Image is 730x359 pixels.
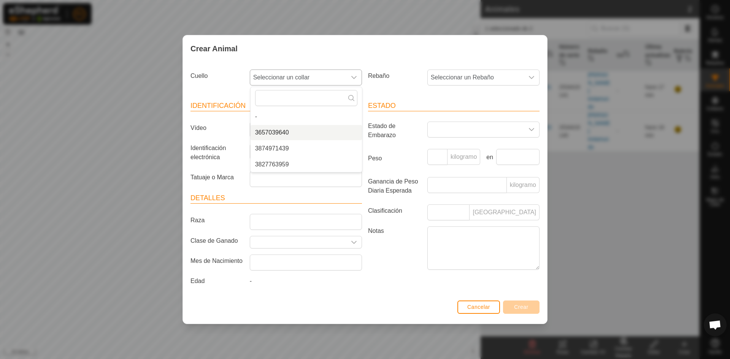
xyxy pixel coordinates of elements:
[190,217,205,223] font: Raza
[524,70,539,85] div: disparador desplegable
[368,207,402,214] font: Clasificación
[451,153,477,160] font: kilogramo
[368,178,418,194] font: Ganancia de Peso Diaria Esperada
[250,278,252,284] font: -
[346,236,362,248] div: disparador desplegable
[190,194,225,202] font: Detalles
[190,258,243,264] font: Mes de Nacimiento
[467,304,490,310] font: Cancelar
[431,74,494,81] font: Seleccionar un Rebaño
[251,109,362,172] ul: Lista de opciones
[473,209,536,215] font: [GEOGRAPHIC_DATA]
[368,228,384,234] font: Notas
[457,300,500,314] button: Cancelar
[428,70,524,85] span: Seleccionar un Rebaño
[503,300,540,314] button: Crear
[514,304,528,310] font: Crear
[250,70,346,85] span: Seleccionar un collar
[251,125,362,140] li: 3657039640
[368,73,389,79] font: Rebaño
[486,154,493,160] font: en
[251,141,362,156] li: 3874971439
[368,102,396,109] font: Estado
[368,123,396,138] font: Estado de Embarazo
[524,122,539,137] div: disparador desplegable
[190,125,206,131] font: Vídeo
[190,278,205,284] font: Edad
[255,113,257,120] font: -
[255,161,289,168] font: 3827763959
[346,70,362,85] div: disparador desplegable
[250,236,346,248] input: Seleccione o ingrese una Clase de Ganado
[190,237,238,244] font: Clase de Ganado
[368,155,382,161] font: Peso
[510,182,536,188] font: kilogramo
[253,74,310,81] font: Seleccionar un collar
[255,129,289,136] font: 3657039640
[704,313,727,336] div: Chat abierto
[255,145,289,152] font: 3874971439
[190,44,238,53] font: Crear Animal
[190,145,226,160] font: Identificación electrónica
[190,102,246,109] font: Identificación
[251,109,362,124] li: -
[190,73,208,79] font: Cuello
[251,157,362,172] li: 3827763959
[190,174,234,180] font: Tatuaje o Marca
